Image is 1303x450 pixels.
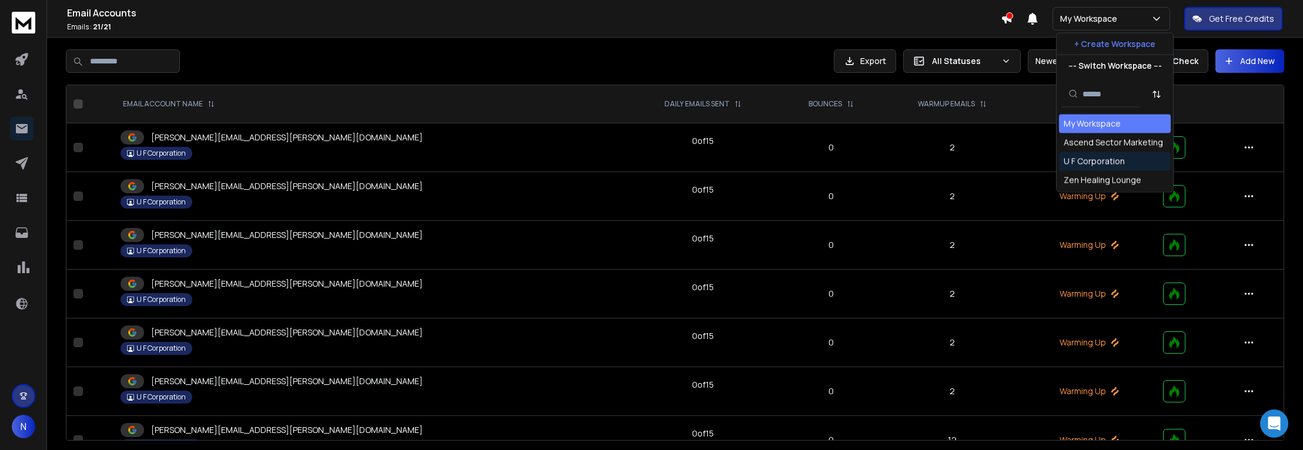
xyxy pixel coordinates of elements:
p: WARMUP EMAILS [918,99,975,109]
p: [PERSON_NAME][EMAIL_ADDRESS][PERSON_NAME][DOMAIN_NAME] [151,375,423,387]
p: My Workspace [1060,13,1122,25]
p: 0 [787,434,875,446]
p: [PERSON_NAME][EMAIL_ADDRESS][PERSON_NAME][DOMAIN_NAME] [151,327,423,338]
p: + Create Workspace [1074,38,1155,50]
p: Get Free Credits [1209,13,1274,25]
button: N [12,415,35,438]
p: Warming Up [1030,385,1149,397]
p: Warming Up [1030,190,1149,202]
div: U F Corporation [1064,156,1125,167]
button: Sort by Sort A-Z [1145,82,1168,106]
p: All Statuses [932,55,997,67]
div: 0 of 15 [692,281,714,293]
div: Zen Healing Lounge [1064,174,1141,186]
p: 0 [787,142,875,153]
p: U F Corporation [136,149,186,158]
div: 0 of 15 [692,330,714,342]
div: Open Intercom Messenger [1260,409,1288,438]
div: 0 of 15 [692,233,714,244]
p: 0 [787,239,875,251]
p: U F Corporation [136,246,186,256]
p: --- Switch Workspace --- [1068,60,1162,72]
p: Warming Up [1030,337,1149,348]
td: 2 [882,367,1022,416]
div: My Workspace [1064,118,1121,130]
span: 21 / 21 [93,22,111,32]
p: U F Corporation [136,197,186,207]
p: Warming Up [1030,288,1149,300]
td: 2 [882,270,1022,318]
button: Get Free Credits [1184,7,1282,31]
p: 0 [787,288,875,300]
div: EMAIL ACCOUNT NAME [123,99,215,109]
div: 0 of 15 [692,428,714,439]
p: Warming Up [1030,239,1149,251]
img: logo [12,12,35,33]
p: [PERSON_NAME][EMAIL_ADDRESS][PERSON_NAME][DOMAIN_NAME] [151,229,423,241]
div: 0 of 15 [692,135,714,147]
p: BOUNCES [808,99,842,109]
p: Warming Up [1030,142,1149,153]
div: Ascend Sector Marketing [1064,137,1163,149]
p: 0 [787,385,875,397]
p: Warming Up [1030,434,1149,446]
p: U F Corporation [136,392,186,402]
p: U F Corporation [136,344,186,353]
p: U F Corporation [136,295,186,304]
button: Newest [1028,49,1104,73]
p: [PERSON_NAME][EMAIL_ADDRESS][PERSON_NAME][DOMAIN_NAME] [151,132,423,143]
p: Emails : [67,22,1001,32]
p: [PERSON_NAME][EMAIL_ADDRESS][PERSON_NAME][DOMAIN_NAME] [151,424,423,436]
div: 0 of 15 [692,379,714,391]
p: DAILY EMAILS SENT [664,99,730,109]
p: [PERSON_NAME][EMAIL_ADDRESS][PERSON_NAME][DOMAIN_NAME] [151,278,423,290]
p: 0 [787,190,875,202]
h1: Email Accounts [67,6,1001,20]
td: 2 [882,172,1022,221]
td: 2 [882,318,1022,367]
td: 2 [882,221,1022,270]
p: [PERSON_NAME][EMAIL_ADDRESS][PERSON_NAME][DOMAIN_NAME] [151,180,423,192]
p: 0 [787,337,875,348]
div: 0 of 15 [692,184,714,196]
button: Add New [1215,49,1284,73]
button: Export [834,49,896,73]
td: 2 [882,123,1022,172]
button: + Create Workspace [1057,33,1173,55]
